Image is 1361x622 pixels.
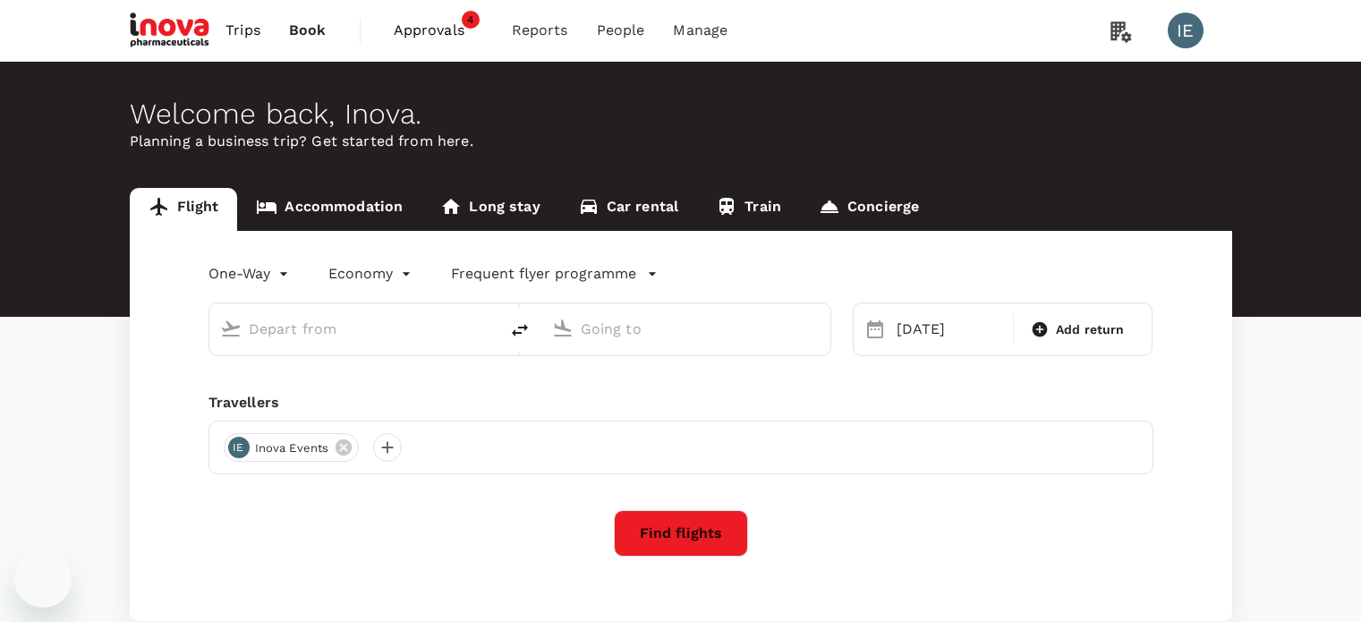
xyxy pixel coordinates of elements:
span: Inova Events [244,439,340,457]
p: Frequent flyer programme [451,263,636,285]
span: Approvals [394,20,483,41]
img: iNova Pharmaceuticals [130,11,212,50]
a: Train [697,188,800,231]
a: Concierge [800,188,938,231]
span: Manage [673,20,727,41]
span: People [597,20,645,41]
button: Frequent flyer programme [451,263,658,285]
p: Planning a business trip? Get started from here. [130,131,1232,152]
div: Travellers [208,392,1153,413]
a: Accommodation [237,188,421,231]
iframe: Button to launch messaging window [14,550,72,608]
button: Open [486,327,489,330]
a: Flight [130,188,238,231]
div: [DATE] [889,311,1009,347]
button: Open [818,327,821,330]
a: Car rental [559,188,698,231]
span: Trips [225,20,260,41]
div: IE [1168,13,1204,48]
span: 4 [462,11,480,29]
span: Add return [1056,320,1125,339]
button: Find flights [614,510,748,557]
div: Welcome back , Inova . [130,98,1232,131]
div: IEInova Events [224,433,360,462]
a: Long stay [421,188,558,231]
div: One-Way [208,260,293,288]
input: Depart from [249,315,461,343]
div: IE [228,437,250,458]
span: Book [289,20,327,41]
input: Going to [581,315,793,343]
span: Reports [512,20,568,41]
button: delete [498,309,541,352]
div: Economy [328,260,415,288]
